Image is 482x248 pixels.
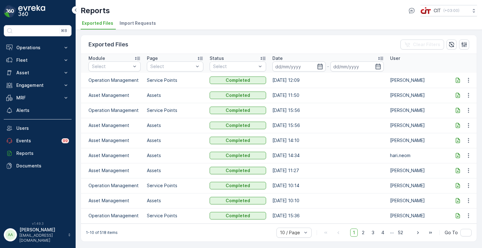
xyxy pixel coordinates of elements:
td: [DATE] 14:34 [269,148,387,163]
span: Import Requests [120,20,156,26]
button: Engagement [4,79,72,92]
a: Documents [4,160,72,172]
p: Users [16,125,69,131]
button: Asset [4,66,72,79]
td: Assets [144,88,206,103]
td: [DATE] 15:56 [269,103,387,118]
td: [PERSON_NAME] [387,103,450,118]
p: ( +03:00 ) [443,8,459,13]
p: Fleet [16,57,59,63]
td: Asset Management [81,88,144,103]
td: Assets [144,133,206,148]
button: Completed [210,182,266,189]
p: Completed [226,137,250,144]
td: Service Points [144,73,206,88]
button: Completed [210,92,266,99]
p: - [327,63,329,70]
td: [PERSON_NAME] [387,118,450,133]
td: Asset Management [81,193,144,208]
p: Alerts [16,107,69,113]
td: [PERSON_NAME] [387,178,450,193]
button: Completed [210,107,266,114]
img: cit-logo_pOk6rL0.png [420,7,431,14]
td: Assets [144,163,206,178]
td: Assets [144,118,206,133]
p: Exported Files [88,40,128,49]
td: Asset Management [81,118,144,133]
td: [DATE] 11:50 [269,88,387,103]
span: Go To [445,230,458,236]
p: Completed [226,198,250,204]
button: Completed [210,167,266,174]
button: CIT(+03:00) [420,5,477,16]
td: [DATE] 10:10 [269,193,387,208]
button: Completed [210,152,266,159]
td: [PERSON_NAME] [387,133,450,148]
input: dd/mm/yyyy [330,61,384,71]
p: Date [272,55,283,61]
td: Service Points [144,103,206,118]
p: User [390,55,400,61]
input: dd/mm/yyyy [272,61,326,71]
td: Asset Management [81,133,144,148]
button: Operations [4,41,72,54]
p: Status [210,55,224,61]
td: [PERSON_NAME] [387,208,450,223]
p: Completed [226,213,250,219]
button: Completed [210,137,266,144]
p: Select [92,63,131,70]
td: [DATE] 15:56 [269,118,387,133]
p: Completed [226,167,250,174]
a: Events99 [4,135,72,147]
div: AA [5,230,15,240]
td: Operation Management [81,103,144,118]
p: 1-10 of 518 items [86,230,118,235]
td: Asset Management [81,163,144,178]
span: Exported Files [82,20,113,26]
button: Fleet [4,54,72,66]
span: 4 [378,229,387,237]
td: [DATE] 11:27 [269,163,387,178]
td: [DATE] 14:10 [269,133,387,148]
p: MRF [16,95,59,101]
button: Completed [210,197,266,204]
p: Module [88,55,105,61]
td: [DATE] 10:14 [269,178,387,193]
p: 99 [63,138,68,143]
p: [PERSON_NAME] [19,227,65,233]
button: Completed [210,122,266,129]
td: Asset Management [81,148,144,163]
img: logo_dark-DEwI_e13.png [18,5,45,18]
td: Assets [144,193,206,208]
p: ⌘B [61,28,67,33]
span: 1 [350,229,358,237]
button: Clear Filters [400,40,444,50]
td: Operation Management [81,178,144,193]
p: [EMAIL_ADDRESS][DOMAIN_NAME] [19,233,65,243]
p: CIT [434,8,441,14]
p: Reports [81,6,110,16]
span: v 1.49.3 [4,222,72,225]
p: Completed [226,152,250,159]
button: AA[PERSON_NAME][EMAIL_ADDRESS][DOMAIN_NAME] [4,227,72,243]
button: MRF [4,92,72,104]
a: Users [4,122,72,135]
td: [DATE] 15:36 [269,208,387,223]
p: Completed [226,182,250,189]
span: 2 [359,229,367,237]
p: Select [150,63,194,70]
td: Operation Management [81,73,144,88]
p: Clear Filters [413,41,440,48]
p: ... [390,229,394,237]
p: Events [16,138,58,144]
span: 52 [395,229,406,237]
td: [PERSON_NAME] [387,163,450,178]
p: Completed [226,107,250,113]
a: Alerts [4,104,72,117]
p: Completed [226,122,250,129]
p: Reports [16,150,69,156]
td: Assets [144,148,206,163]
td: [DATE] 12:09 [269,73,387,88]
span: 3 [369,229,377,237]
p: Engagement [16,82,59,88]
